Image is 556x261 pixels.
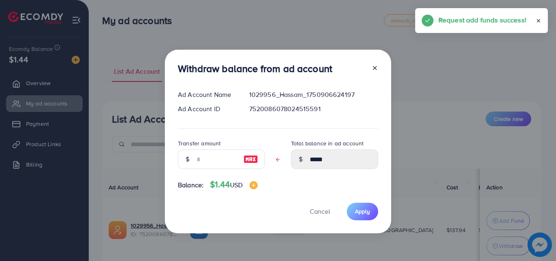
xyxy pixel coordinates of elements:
[243,90,385,99] div: 1029956_Hassam_1750906624197
[210,180,257,190] h4: $1.44
[250,181,258,189] img: image
[243,104,385,114] div: 7520086078024515591
[438,15,526,25] h5: Request add funds success!
[178,139,221,147] label: Transfer amount
[291,139,363,147] label: Total balance in ad account
[230,180,243,189] span: USD
[243,154,258,164] img: image
[310,207,330,216] span: Cancel
[347,203,378,220] button: Apply
[178,180,204,190] span: Balance:
[178,63,332,75] h3: Withdraw balance from ad account
[300,203,340,220] button: Cancel
[171,104,243,114] div: Ad Account ID
[355,207,370,215] span: Apply
[171,90,243,99] div: Ad Account Name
